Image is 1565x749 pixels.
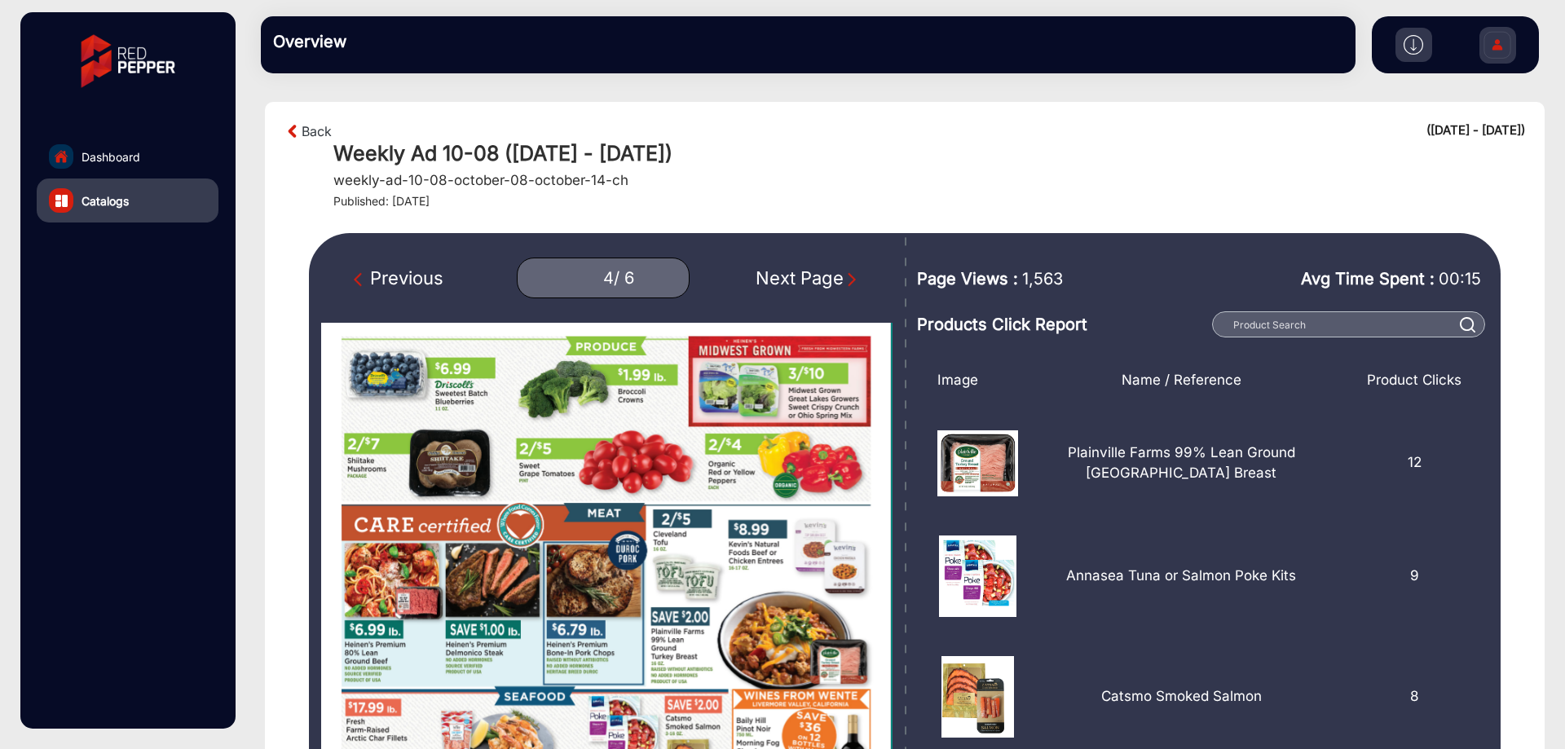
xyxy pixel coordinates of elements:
img: catalog [55,195,68,207]
div: 9 [1344,535,1484,617]
a: Dashboard [37,134,218,178]
p: Annasea Tuna or Salmon Poke Kits [1066,566,1296,587]
div: Product Clicks [1344,370,1484,391]
p: Plainville Farms 99% Lean Ground [GEOGRAPHIC_DATA] Breast [1030,443,1332,484]
img: h2download.svg [1404,35,1423,55]
span: Page Views : [917,267,1018,291]
h3: Overview [273,32,501,51]
span: 00:15 [1439,269,1481,289]
img: 1759236577000pg4_6.png [937,535,1018,617]
img: home [54,149,68,164]
p: Catsmo Smoked Salmon [1101,686,1262,707]
div: Previous [354,265,443,292]
img: 1759236585000pg4_7.png [937,656,1018,738]
h4: Published: [DATE] [333,195,1525,209]
div: / 6 [614,268,634,289]
span: Dashboard [82,148,140,165]
img: Previous Page [354,271,370,288]
a: Catalogs [37,178,218,222]
input: Product Search [1212,311,1485,337]
span: Catalogs [82,192,129,209]
h5: weekly-ad-10-08-october-08-october-14-ch [333,172,628,188]
h1: Weekly Ad 10-08 ([DATE] - [DATE]) [333,141,1525,165]
div: ([DATE] - [DATE]) [1426,121,1525,141]
div: Name / Reference [1018,370,1344,391]
img: arrow-left-1.svg [284,121,302,141]
a: Back [302,121,332,141]
span: 1,563 [1022,267,1063,291]
div: Next Page [756,265,860,292]
span: Avg Time Spent : [1301,267,1435,291]
img: Sign%20Up.svg [1480,19,1514,76]
img: 17592369280002025-09-30_18-25-14.png [937,430,1018,496]
div: Image [925,370,1018,391]
img: prodSearch%20_white.svg [1460,317,1476,333]
div: 12 [1344,430,1484,496]
img: Next Page [844,271,860,288]
div: 8 [1344,656,1484,738]
h3: Products Click Report [917,315,1205,334]
img: vmg-logo [69,20,187,102]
